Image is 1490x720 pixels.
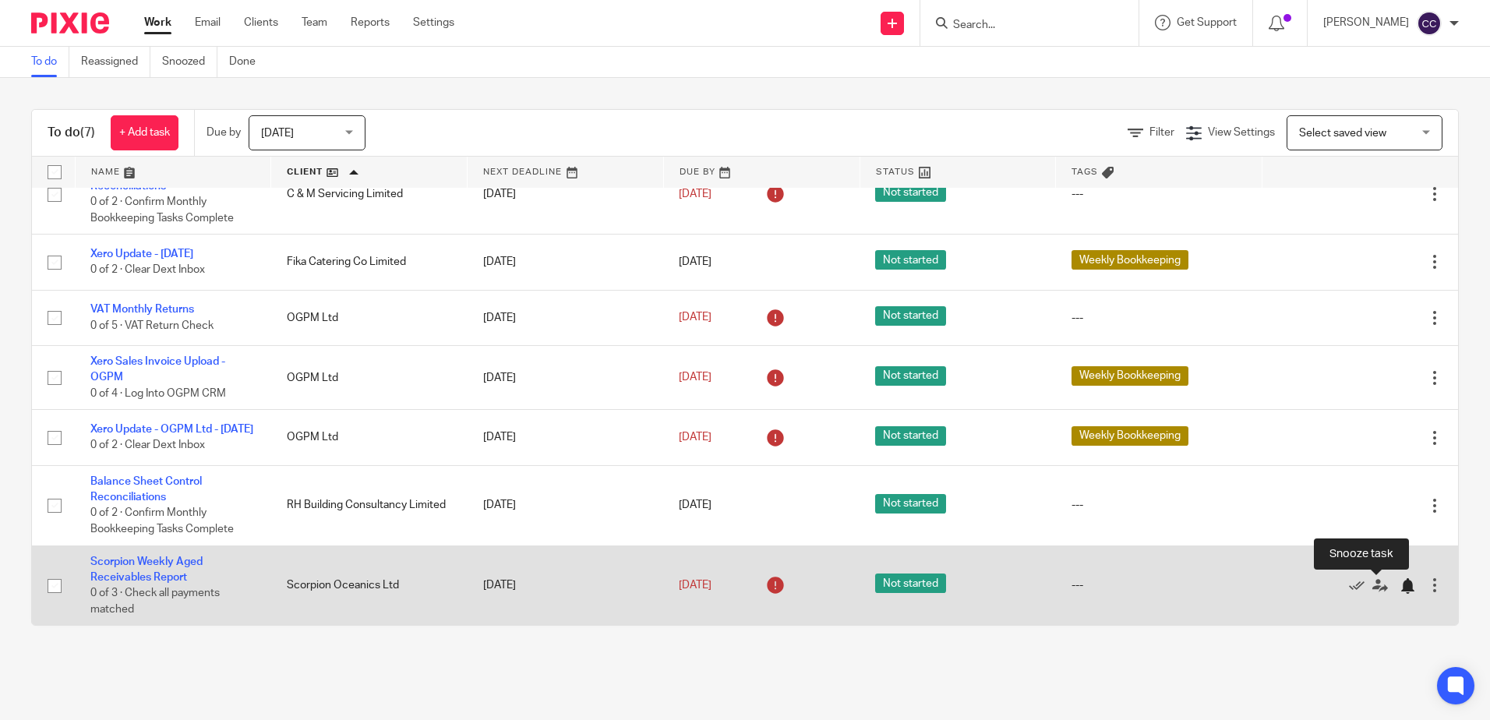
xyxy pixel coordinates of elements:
td: [DATE] [468,154,664,235]
div: --- [1072,186,1246,202]
img: Pixie [31,12,109,34]
td: [DATE] [468,545,664,625]
td: [DATE] [468,235,664,290]
td: OGPM Ltd [271,346,468,410]
a: Work [144,15,171,30]
a: Reassigned [81,47,150,77]
a: Mark as done [1349,577,1372,593]
span: 0 of 3 · Check all payments matched [90,588,220,615]
td: Scorpion Oceanics Ltd [271,545,468,625]
span: [DATE] [679,312,711,323]
a: Balance Sheet Control Reconciliations [90,165,202,192]
p: Due by [207,125,241,140]
span: Not started [875,426,946,446]
td: RH Building Consultancy Limited [271,465,468,545]
td: C & M Servicing Limited [271,154,468,235]
span: Not started [875,250,946,270]
td: [DATE] [468,346,664,410]
a: Email [195,15,221,30]
a: Settings [413,15,454,30]
div: --- [1072,310,1246,326]
span: Weekly Bookkeeping [1072,250,1188,270]
a: Xero Sales Invoice Upload - OGPM [90,356,225,383]
span: Not started [875,574,946,593]
td: Fika Catering Co Limited [271,235,468,290]
span: Not started [875,366,946,386]
a: Done [229,47,267,77]
span: Get Support [1177,17,1237,28]
span: Not started [875,494,946,514]
a: + Add task [111,115,178,150]
span: 0 of 2 · Clear Dext Inbox [90,440,205,451]
a: Reports [351,15,390,30]
span: [DATE] [679,432,711,443]
span: 0 of 2 · Clear Dext Inbox [90,265,205,276]
span: (7) [80,126,95,139]
span: [DATE] [679,372,711,383]
span: [DATE] [679,189,711,199]
a: Xero Update - OGPM Ltd - [DATE] [90,424,253,435]
div: --- [1072,497,1246,513]
span: [DATE] [679,256,711,267]
a: Team [302,15,327,30]
td: [DATE] [468,290,664,345]
a: To do [31,47,69,77]
span: Select saved view [1299,128,1386,139]
span: 0 of 2 · Confirm Monthly Bookkeeping Tasks Complete [90,196,234,224]
a: Balance Sheet Control Reconciliations [90,476,202,503]
td: OGPM Ltd [271,410,468,465]
span: View Settings [1208,127,1275,138]
span: 0 of 2 · Confirm Monthly Bookkeeping Tasks Complete [90,508,234,535]
a: VAT Monthly Returns [90,304,194,315]
img: svg%3E [1417,11,1442,36]
span: 0 of 5 · VAT Return Check [90,320,214,331]
span: [DATE] [679,500,711,511]
td: [DATE] [468,465,664,545]
a: Clients [244,15,278,30]
span: Weekly Bookkeeping [1072,366,1188,386]
h1: To do [48,125,95,141]
td: OGPM Ltd [271,290,468,345]
span: Tags [1072,168,1098,176]
div: --- [1072,577,1246,593]
a: Scorpion Weekly Aged Receivables Report [90,556,203,583]
span: Not started [875,182,946,202]
span: Not started [875,306,946,326]
a: Snoozed [162,47,217,77]
span: 0 of 4 · Log Into OGPM CRM [90,388,226,399]
span: Filter [1149,127,1174,138]
p: [PERSON_NAME] [1323,15,1409,30]
span: [DATE] [679,580,711,591]
td: [DATE] [468,410,664,465]
span: [DATE] [261,128,294,139]
a: Xero Update - [DATE] [90,249,193,259]
input: Search [952,19,1092,33]
span: Weekly Bookkeeping [1072,426,1188,446]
